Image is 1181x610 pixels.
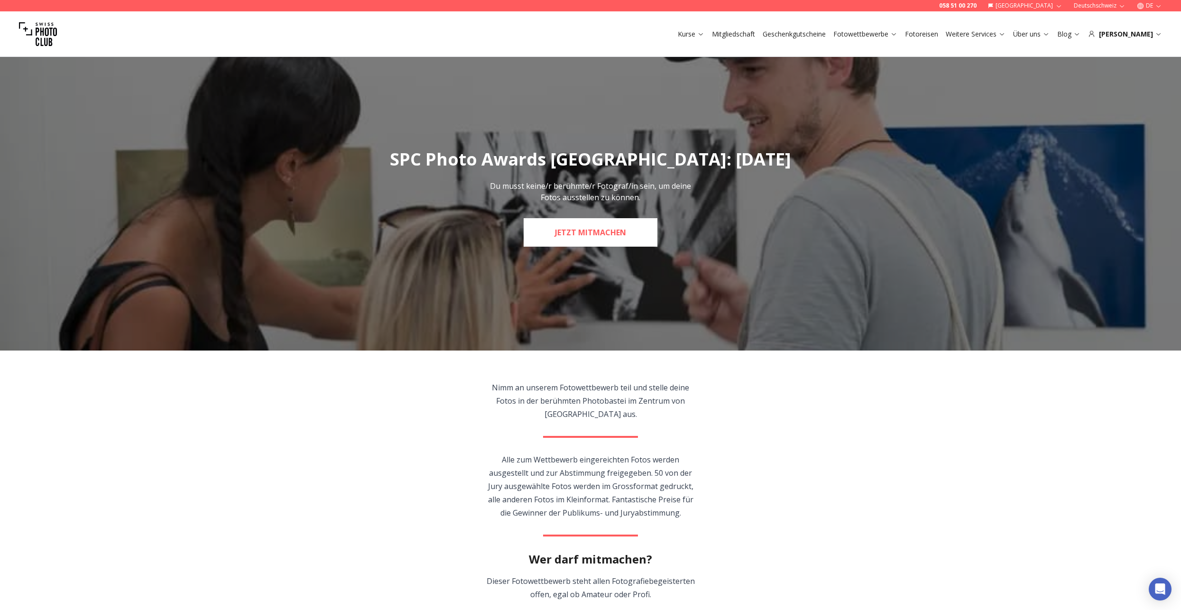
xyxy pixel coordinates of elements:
div: [PERSON_NAME] [1088,29,1162,39]
div: Open Intercom Messenger [1149,578,1172,601]
a: Weitere Services [946,29,1006,39]
button: Weitere Services [942,28,1009,41]
button: Fotowettbewerbe [830,28,901,41]
button: Fotoreisen [901,28,942,41]
button: Mitgliedschaft [708,28,759,41]
p: Du musst keine/r berühmte/r Fotograf/in sein, um deine Fotos ausstellen zu können. [484,180,697,203]
a: Über uns [1013,29,1050,39]
img: Swiss photo club [19,15,57,53]
a: Geschenkgutscheine [763,29,826,39]
button: Blog [1053,28,1084,41]
a: Kurse [678,29,704,39]
button: Kurse [674,28,708,41]
button: Geschenkgutscheine [759,28,830,41]
a: Fotowettbewerbe [833,29,897,39]
p: Nimm an unserem Fotowettbewerb teil und stelle deine Fotos in der berühmten Photobastei im Zentru... [482,381,699,421]
p: Alle zum Wettbewerb eingereichten Fotos werden ausgestellt und zur Abstimmung freigegeben. 50 von... [482,453,699,519]
a: 058 51 00 270 [939,2,977,9]
button: Über uns [1009,28,1053,41]
h2: Wer darf mitmachen? [529,552,652,567]
a: Mitgliedschaft [712,29,755,39]
a: JETZT MITMACHEN [524,218,657,247]
a: Blog [1057,29,1080,39]
p: Dieser Fotowettbewerb steht allen Fotografiebegeisterten offen, egal ob Amateur oder Profi. [482,574,699,601]
a: Fotoreisen [905,29,938,39]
